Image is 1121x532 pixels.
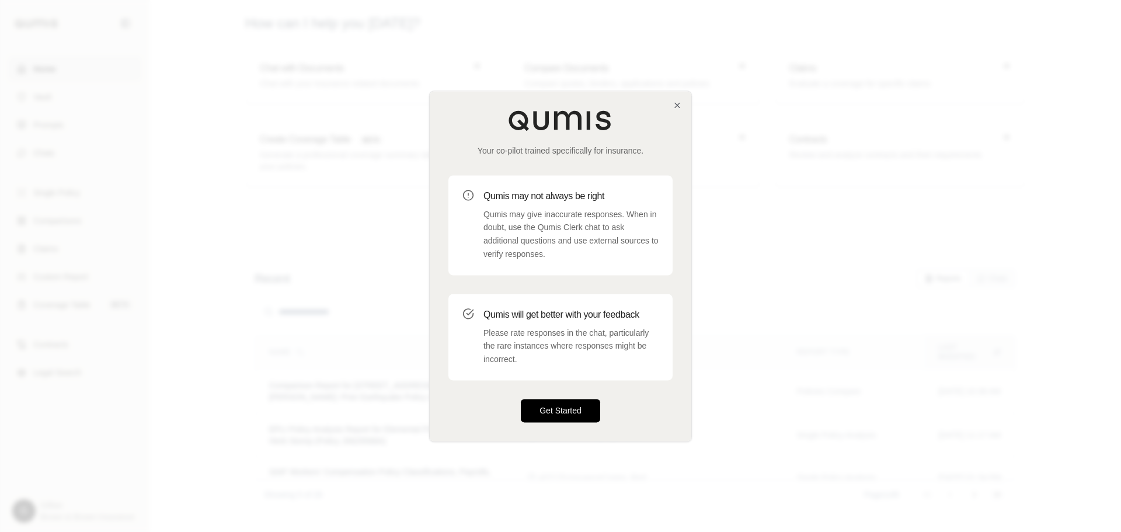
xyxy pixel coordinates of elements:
p: Please rate responses in the chat, particularly the rare instances where responses might be incor... [483,326,659,366]
p: Your co-pilot trained specifically for insurance. [448,145,673,157]
h3: Qumis will get better with your feedback [483,308,659,322]
p: Qumis may give inaccurate responses. When in doubt, use the Qumis Clerk chat to ask additional qu... [483,208,659,261]
button: Get Started [521,399,600,422]
h3: Qumis may not always be right [483,189,659,203]
img: Qumis Logo [508,110,613,131]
